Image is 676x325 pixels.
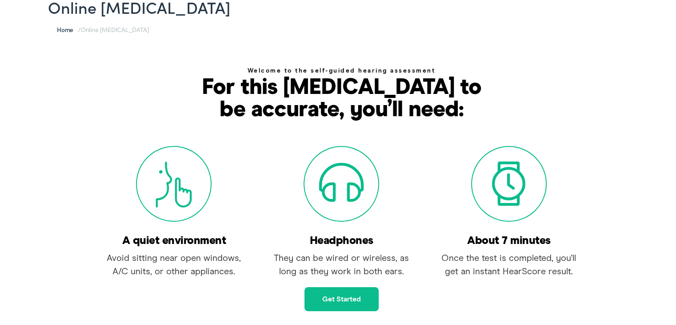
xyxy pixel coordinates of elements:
a: Home [57,23,78,32]
span: Online [MEDICAL_DATA] [81,23,148,32]
h1: Welcome to the self-guided hearing assessment [195,64,488,75]
h6: About 7 minutes [436,233,582,244]
h6: Headphones [268,233,415,244]
p: For this [MEDICAL_DATA] to be accurate, you’ll need: [195,75,488,119]
span: / [57,23,148,32]
p: Once the test is completed, you'll get an instant HearScore result. [436,250,582,276]
p: They can be wired or wireless, as long as they work in both ears. [268,250,415,276]
h6: A quiet environment [100,233,247,244]
p: Avoid sitting near open windows, A/C units, or other appliances. [100,250,247,276]
a: Get started [304,285,379,309]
